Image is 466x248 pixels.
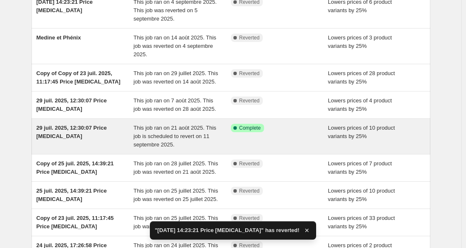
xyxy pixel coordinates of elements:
span: Reverted [239,188,260,194]
span: Lowers prices of 3 product variants by 25% [328,34,392,49]
span: Copy of 23 juil. 2025, 11:17:45 Price [MEDICAL_DATA] [37,215,114,230]
span: Lowers prices of 10 product variants by 25% [328,125,395,139]
span: 29 juil. 2025, 12:30:07 Price [MEDICAL_DATA] [37,97,107,112]
span: 29 juil. 2025, 12:30:07 Price [MEDICAL_DATA] [37,125,107,139]
span: This job ran on 28 juillet 2025. This job was reverted on 21 août 2025. [134,160,218,175]
span: Copy of 25 juil. 2025, 14:39:21 Price [MEDICAL_DATA] [37,160,114,175]
span: This job ran on 14 août 2025. This job was reverted on 4 septembre 2025. [134,34,216,57]
span: This job ran on 25 juillet 2025. This job was reverted on 29 juillet 2025. [134,215,218,230]
span: Lowers prices of 33 product variants by 25% [328,215,395,230]
span: This job ran on 29 juillet 2025. This job was reverted on 14 août 2025. [134,70,218,85]
span: This job ran on 21 août 2025. This job is scheduled to revert on 11 septembre 2025. [134,125,216,148]
span: Lowers prices of 4 product variants by 25% [328,97,392,112]
span: This job ran on 7 août 2025. This job was reverted on 28 août 2025. [134,97,216,112]
span: This job ran on 25 juillet 2025. This job was reverted on 25 juillet 2025. [134,188,218,202]
span: Copy of Copy of 23 juil. 2025, 11:17:45 Price [MEDICAL_DATA] [37,70,120,85]
span: "[DATE] 14:23:21 Price [MEDICAL_DATA]" has reverted! [155,226,300,235]
span: 25 juil. 2025, 14:39:21 Price [MEDICAL_DATA] [37,188,107,202]
span: Complete [239,125,261,131]
span: Medine et Phénix [37,34,81,41]
span: Reverted [239,34,260,41]
span: Lowers prices of 28 product variants by 25% [328,70,395,85]
span: Lowers prices of 10 product variants by 25% [328,188,395,202]
span: Lowers prices of 7 product variants by 25% [328,160,392,175]
span: Reverted [239,70,260,77]
span: Reverted [239,97,260,104]
span: Reverted [239,215,260,222]
span: Reverted [239,160,260,167]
